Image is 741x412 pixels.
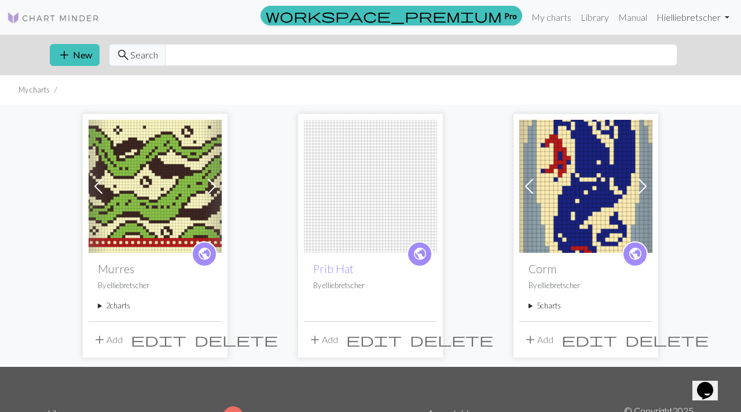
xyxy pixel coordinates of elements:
[519,120,652,253] img: Corm
[346,332,402,348] span: edit
[622,241,648,267] a: public
[131,332,186,348] span: edit
[576,6,614,29] a: Library
[628,245,643,263] span: public
[116,47,130,63] span: search
[527,6,576,29] a: My charts
[266,8,502,24] span: workspace_premium
[346,333,402,347] i: Edit
[131,333,186,347] i: Edit
[406,329,497,351] button: Delete
[50,44,100,66] button: New
[413,242,427,266] i: public
[304,179,437,190] a: Prib Hat
[130,48,158,62] span: Search
[692,366,729,400] iframe: chat widget
[93,332,107,348] span: add
[192,241,217,267] a: public
[625,332,709,348] span: delete
[410,332,493,348] span: delete
[519,179,652,190] a: Corm
[89,329,127,351] button: Add
[407,241,432,267] a: public
[413,245,427,263] span: public
[98,300,212,311] summary: 2charts
[98,280,212,291] p: By elliebretscher
[621,329,713,351] button: Delete
[557,329,621,351] button: Edit
[614,6,652,29] a: Manual
[523,332,537,348] span: add
[529,300,643,311] summary: 5charts
[313,262,354,275] a: Prib Hat
[190,329,282,351] button: Delete
[197,245,212,263] span: public
[304,329,342,351] button: Add
[127,329,190,351] button: Edit
[519,329,557,351] button: Add
[313,280,428,291] p: By elliebretscher
[529,280,643,291] p: By elliebretscher
[304,120,437,253] img: Prib Hat
[195,332,278,348] span: delete
[57,47,71,63] span: add
[197,242,212,266] i: public
[529,262,643,275] h2: Corm
[89,179,222,190] a: Murres
[652,6,734,29] a: Hielliebretscher
[308,332,322,348] span: add
[628,242,643,266] i: public
[7,11,100,25] img: Logo
[562,333,617,347] i: Edit
[562,332,617,348] span: edit
[342,329,406,351] button: Edit
[98,262,212,275] h2: Murres
[19,84,50,95] li: My charts
[89,120,222,253] img: Murres
[261,6,522,25] a: Pro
